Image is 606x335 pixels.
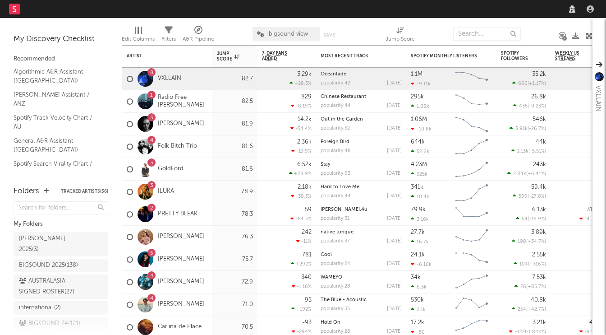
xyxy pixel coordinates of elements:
div: 14.2k [298,116,312,122]
div: 78.9 [217,186,253,197]
a: [PERSON_NAME] [158,120,204,128]
div: popularity: 48 [321,149,351,154]
div: -8.19 % [291,103,312,109]
div: -9.91 % [579,329,600,335]
span: 3.91k [515,126,528,131]
svg: Chart title [451,158,492,181]
div: [DATE] [387,194,402,199]
div: 6.13k [532,207,546,213]
a: The Blue - Acoustic [321,298,367,302]
span: +34.7 % [528,239,545,244]
div: popularity: 52 [321,126,350,131]
span: 254 [518,307,526,312]
span: 2.84k [513,172,526,177]
span: Weekly US Streams [555,51,587,61]
div: 3.29k [297,71,312,77]
div: ( ) [512,80,546,86]
div: ( ) [509,329,546,335]
div: 6.3k [411,284,427,290]
div: My Folders [14,219,108,230]
div: 530k [411,297,424,303]
div: 81.6 [217,164,253,175]
span: -27.8 % [529,194,545,199]
div: 3.21k [533,320,546,326]
div: Recommended [14,54,108,65]
div: 2.18k [298,184,312,190]
div: Filters [161,34,176,45]
div: -9.11k [411,81,431,87]
div: popularity: 44 [321,194,351,199]
div: -13.9 % [291,148,312,154]
span: -16.9 % [529,217,545,222]
div: 81.9 [217,119,253,130]
div: [DATE] [387,171,402,176]
span: -5.51 % [530,149,545,154]
div: ( ) [510,126,546,131]
svg: Chart title [451,68,492,90]
a: Hard to Love Me [321,185,359,190]
div: -10.8k [411,126,432,132]
div: -54.4 % [290,126,312,131]
div: popularity: 24 [321,261,350,266]
div: Artist [127,53,194,59]
a: Radio Free [PERSON_NAME] [158,94,208,109]
div: 71.0 [217,299,253,310]
div: popularity: 37 [321,239,350,244]
div: 24.1k [411,252,425,258]
span: +316 % [529,262,545,267]
div: -6.16k [411,261,432,267]
div: 644k [411,139,425,145]
div: [PERSON_NAME] 2025 ( 3 ) [19,233,83,255]
div: Cool [321,252,402,257]
div: 40.8k [531,297,546,303]
div: [DATE] [387,81,402,86]
div: popularity: 42 [321,81,350,86]
span: -26.7 % [529,126,545,131]
a: [PERSON_NAME] [158,301,204,308]
span: +42.7 % [528,307,545,312]
svg: Chart title [451,181,492,203]
div: -38.3 % [291,193,312,199]
a: [PERSON_NAME] [158,233,204,241]
a: Hold On [321,320,340,325]
div: 2.1k [411,307,426,312]
a: [PERSON_NAME] [158,256,204,263]
div: 78.3 [217,209,253,220]
span: 26 [520,284,526,289]
a: AUSTRALASIA - SIGNED ROSTER(27) [14,275,108,299]
div: ( ) [513,193,546,199]
a: [PERSON_NAME].4u [321,207,367,212]
span: 606 [518,81,528,86]
a: Out in the Garden [321,117,363,122]
span: 104 [519,262,528,267]
div: 781 [302,252,312,258]
div: ( ) [513,103,546,109]
div: 82.7 [217,74,253,84]
div: [DATE] [387,239,402,244]
div: 295k [411,94,424,100]
span: 198 [518,239,526,244]
a: VXLLAIN [158,75,181,83]
div: +192 % [291,306,312,312]
div: 82.5 [217,96,253,107]
div: native tongue [321,230,402,235]
div: 27.7k [411,229,425,235]
span: +6.41 % [528,172,545,177]
a: GoldFord [158,165,184,173]
div: 81.6 [217,141,253,152]
a: ­WAMEYO [321,275,342,280]
div: -11 % [296,238,312,244]
div: -64.5 % [290,216,312,222]
div: -1.16 % [292,284,312,289]
a: Oceanfade [321,72,346,77]
div: [DATE] [387,261,402,266]
div: Filters [161,23,176,49]
svg: Chart title [451,113,492,135]
div: popularity: 63 [321,171,350,176]
div: 79.9k [411,207,426,213]
div: BIGSOUND 2025 ( 138 ) [19,260,78,271]
div: ( ) [514,284,546,289]
div: Hold On [321,320,402,325]
div: 59 [305,207,312,213]
div: AUSTRALASIA - SIGNED ROSTER ( 27 ) [19,276,83,298]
